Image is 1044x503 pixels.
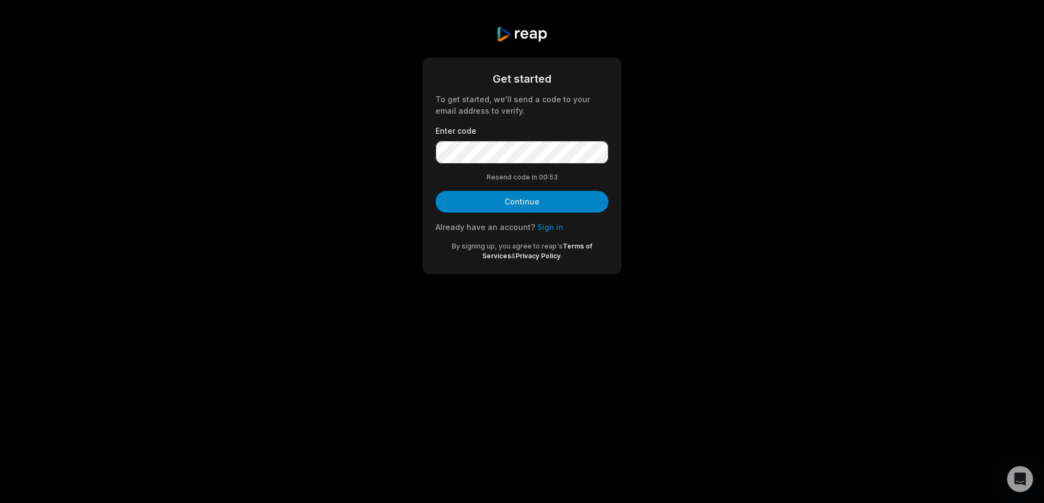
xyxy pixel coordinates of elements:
[436,94,608,116] div: To get started, we'll send a code to your email address to verify.
[1007,466,1033,492] iframe: Intercom live chat
[511,252,515,260] span: &
[436,125,608,136] label: Enter code
[515,252,561,260] a: Privacy Policy
[452,242,563,250] span: By signing up, you agree to reap's
[496,26,548,42] img: reap
[537,222,563,232] a: Sign in
[436,172,608,182] div: Resend code in 00:
[561,252,562,260] span: .
[436,191,608,213] button: Continue
[482,242,593,260] a: Terms of Services
[549,172,558,182] span: 53
[436,71,608,87] div: Get started
[436,222,535,232] span: Already have an account?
